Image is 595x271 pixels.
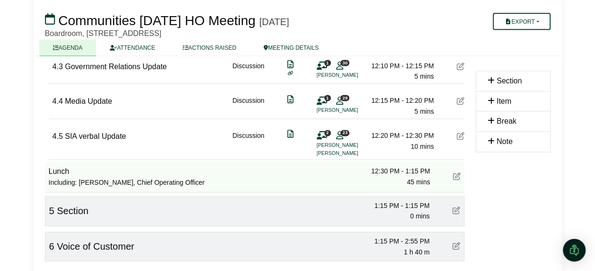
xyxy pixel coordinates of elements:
span: 0 mins [410,212,429,220]
div: 1:15 PM - 2:55 PM [364,236,430,246]
span: 30 [340,60,349,66]
span: 45 mins [407,178,430,186]
div: 1:15 PM - 1:15 PM [364,200,430,211]
li: [PERSON_NAME] [317,149,388,157]
span: Note [497,138,513,146]
span: Break [497,117,516,126]
div: [DATE] [259,17,289,28]
a: MEETING DETAILS [250,40,332,56]
span: Communities [DATE] HO Meeting [58,14,256,28]
span: Boardroom, [STREET_ADDRESS] [45,30,161,38]
span: Government Relations Update [65,63,167,71]
span: 5 [49,206,54,216]
span: Section [57,206,89,216]
span: 1 h 40 m [404,248,429,255]
li: [PERSON_NAME] [317,106,388,114]
li: [PERSON_NAME] [317,71,388,79]
span: 2 [324,130,331,136]
li: [PERSON_NAME] [317,141,388,149]
span: Section [497,77,522,85]
div: Including: [PERSON_NAME], Chief Operating Officer [49,177,205,188]
span: 4.3 [53,63,63,71]
span: 1 [324,95,331,101]
div: Discussion [232,61,265,82]
div: 12:30 PM - 1:15 PM [364,166,430,176]
div: 12:15 PM - 12:20 PM [368,95,434,106]
span: 1 [324,60,331,66]
div: 12:20 PM - 12:30 PM [368,130,434,141]
span: Voice of Customer [57,241,134,252]
span: 6 [49,241,54,252]
div: Discussion [232,130,265,157]
span: Media Update [65,97,112,105]
div: Open Intercom Messenger [563,239,586,262]
span: Lunch [49,167,70,175]
span: 10 mins [410,143,434,150]
span: SIA verbal Update [65,132,126,140]
a: ATTENDANCE [96,40,169,56]
span: 4.5 [53,132,63,140]
div: 12:10 PM - 12:15 PM [368,61,434,71]
span: 5 mins [414,108,434,115]
a: AGENDA [39,40,97,56]
span: 29 [340,95,349,101]
span: 4.4 [53,97,63,105]
span: Item [497,98,511,106]
span: 23 [340,130,349,136]
a: ACTIONS RAISED [169,40,250,56]
div: Discussion [232,95,265,117]
span: 5 mins [414,72,434,80]
button: Export [493,13,550,30]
